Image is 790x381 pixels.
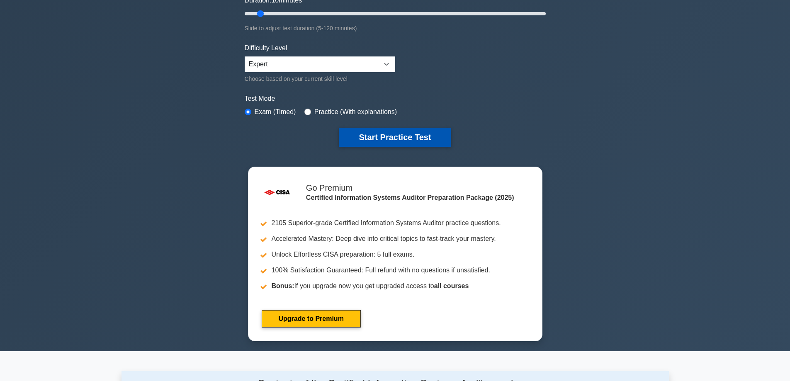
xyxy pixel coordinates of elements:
label: Practice (With explanations) [314,107,397,117]
div: Slide to adjust test duration (5-120 minutes) [245,23,546,33]
button: Start Practice Test [339,128,451,147]
label: Exam (Timed) [255,107,296,117]
label: Test Mode [245,94,546,104]
a: Upgrade to Premium [262,310,361,328]
div: Choose based on your current skill level [245,74,395,84]
label: Difficulty Level [245,43,287,53]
